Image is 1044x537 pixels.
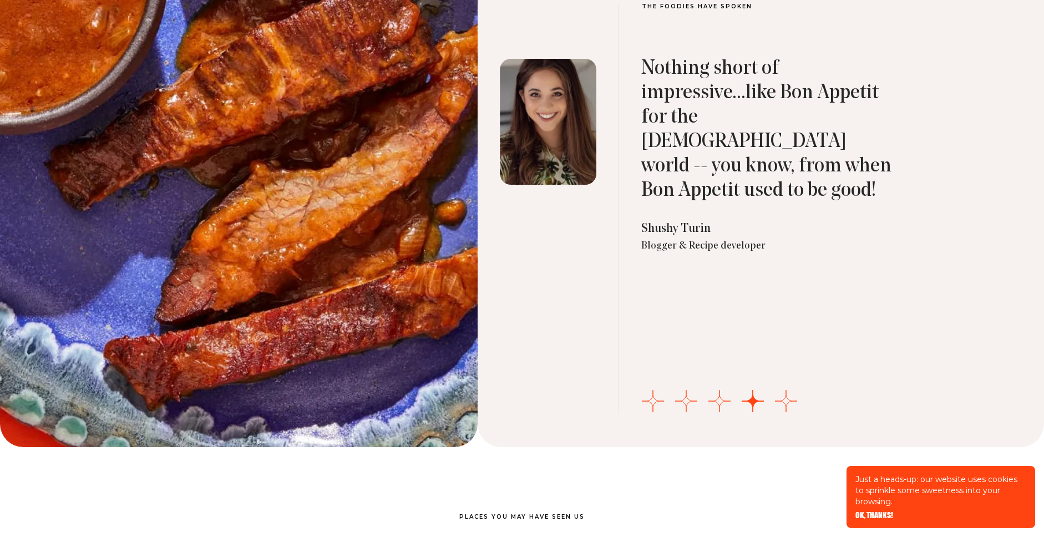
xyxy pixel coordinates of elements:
ul: Select a slide to show [642,390,797,414]
div: Blogger & Recipe developer [641,240,896,253]
button: Go to slide 5 [775,390,797,412]
img: Shushy Turin, Blogger & Recipe developer [500,59,596,185]
div: Shushy Turin [641,221,896,237]
button: Go to slide 1 [642,390,664,412]
p: Just a heads-up: our website uses cookies to sprinkle some sweetness into your browsing. [855,474,1026,507]
p: Places You May Have Seen Us [112,514,932,520]
button: Go to slide 2 [675,390,697,412]
button: Go to slide 3 [708,390,731,412]
button: OK, THANKS! [855,511,893,519]
blockquote: Nothing short of impressive...like Bon Appetit for the [DEMOGRAPHIC_DATA] world -- you know, from... [641,57,896,203]
button: Go to slide 4 [742,390,764,412]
